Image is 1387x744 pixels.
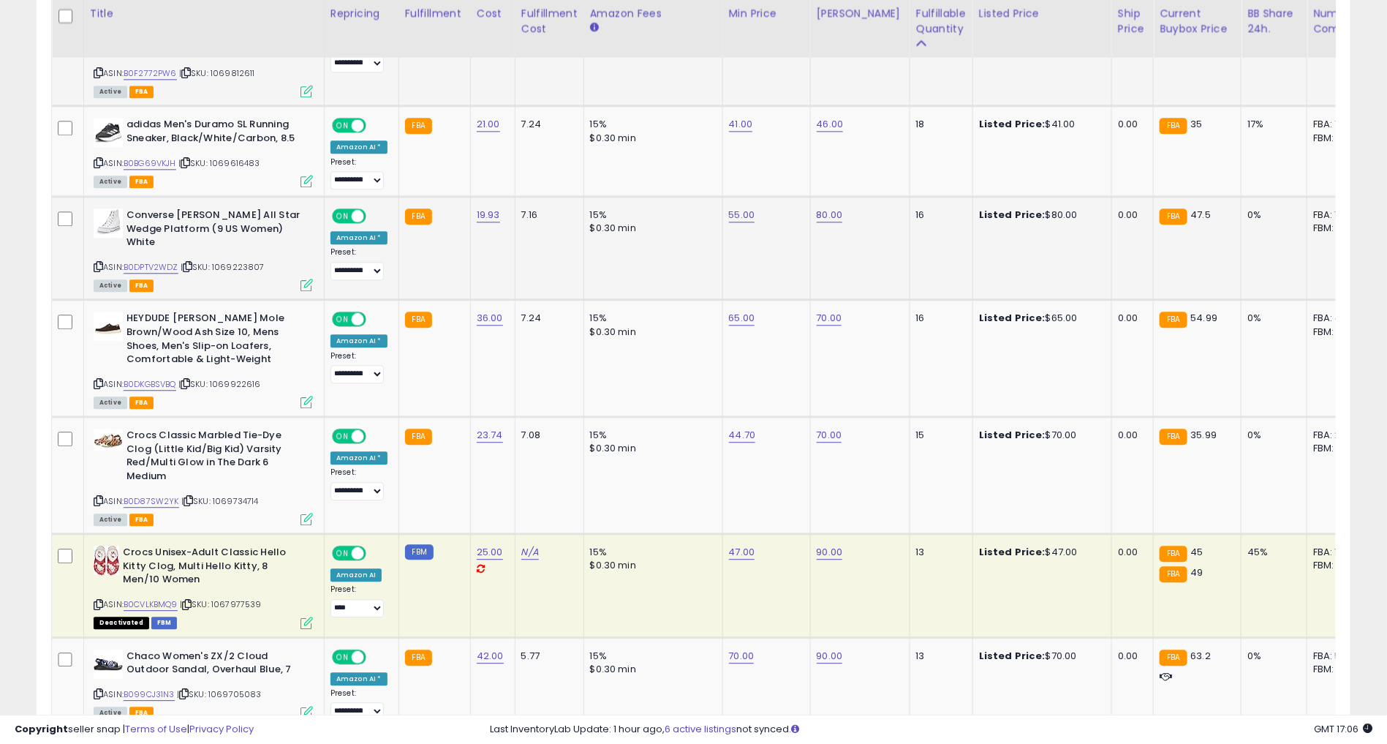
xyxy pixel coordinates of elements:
div: Min Price [729,5,804,20]
div: FBM: 0 [1313,663,1361,676]
div: Ship Price [1118,5,1147,36]
div: 0.00 [1118,208,1142,222]
a: 90.00 [817,649,843,664]
span: All listings currently available for purchase on Amazon [94,279,127,292]
span: | SKU: 1069616483 [178,157,260,169]
div: 18 [916,118,961,131]
div: Preset: [330,157,388,189]
span: | SKU: 1067977539 [180,598,262,610]
b: Listed Price: [979,311,1046,325]
a: B0BG69VKJH [124,157,176,170]
span: OFF [364,119,388,132]
img: 316GWKF56vL._SL40_.jpg [94,208,123,238]
small: FBA [405,429,432,445]
a: B0F2772PW6 [124,67,177,80]
div: 15% [590,429,711,442]
a: 90.00 [817,545,843,560]
div: Amazon AI * [330,672,388,685]
div: Amazon AI [330,568,382,582]
strong: Copyright [15,722,68,736]
span: 35 [1191,117,1203,131]
div: 7.16 [521,208,572,222]
small: FBA [405,208,432,225]
span: ON [333,210,352,222]
a: 19.93 [477,208,500,222]
small: FBA [1160,208,1187,225]
small: FBA [1160,566,1187,582]
span: 63.2 [1191,649,1212,663]
div: ASIN: [94,429,313,524]
div: Fulfillment [405,5,464,20]
div: $0.30 min [590,222,711,235]
span: OFF [364,650,388,663]
b: Crocs Classic Marbled Tie-Dye Clog (Little Kid/Big Kid) Varsity Red/Multi Glow in The Dark 6 Medium [126,429,304,486]
div: $70.00 [979,650,1100,663]
span: OFF [364,313,388,326]
div: 15% [590,650,711,663]
span: OFF [364,210,388,222]
div: ASIN: [94,546,313,627]
div: 13 [916,650,961,663]
a: 42.00 [477,649,504,664]
div: Amazon AI * [330,334,388,347]
div: Current Buybox Price [1160,5,1235,36]
div: ASIN: [94,208,313,290]
span: 2025-09-8 17:06 GMT [1314,722,1372,736]
div: 13 [916,546,961,559]
span: FBA [129,176,154,188]
b: Listed Price: [979,545,1046,559]
span: FBA [129,86,154,98]
div: Preset: [330,585,388,617]
div: 17% [1247,118,1296,131]
small: FBM [405,544,434,560]
div: Amazon AI * [330,451,388,465]
div: $70.00 [979,429,1100,442]
span: | SKU: 1069734714 [181,495,259,507]
span: FBM [151,617,178,629]
div: 15 [916,429,961,442]
span: ON [333,650,352,663]
div: Preset: [330,351,388,383]
small: FBA [405,118,432,134]
small: FBA [1160,650,1187,666]
div: ASIN: [94,118,313,186]
span: FBA [129,279,154,292]
b: Chaco Women's ZX/2 Cloud Outdoor Sandal, Overhaul Blue, 7 [126,650,304,680]
div: 0.00 [1118,429,1142,442]
span: 47.5 [1191,208,1212,222]
div: Last InventoryLab Update: 1 hour ago, not synced. [490,723,1372,737]
div: 7.24 [521,118,572,131]
b: Listed Price: [979,117,1046,131]
b: Converse [PERSON_NAME] All Star Wedge Platform (9 US Women) White [126,208,304,253]
span: All listings currently available for purchase on Amazon [94,176,127,188]
div: Preset: [330,247,388,279]
div: FBA: 7 [1313,118,1361,131]
a: 36.00 [477,311,503,326]
div: 15% [590,208,711,222]
a: 6 active listings [665,722,736,736]
div: FBM: 7 [1313,559,1361,572]
a: 23.74 [477,428,503,443]
div: 0% [1247,208,1296,222]
small: FBA [1160,429,1187,445]
div: 0% [1247,650,1296,663]
div: FBA: 2 [1313,429,1361,442]
a: B0DPTV2WDZ [124,261,178,274]
div: 0% [1247,429,1296,442]
div: 7.08 [521,429,572,442]
div: 0% [1247,312,1296,325]
span: All listings currently available for purchase on Amazon [94,514,127,526]
div: ASIN: [94,650,313,718]
div: $0.30 min [590,442,711,455]
a: B0DKGBSVBQ [124,378,176,391]
span: | SKU: 1069223807 [181,261,265,273]
a: Terms of Use [125,722,187,736]
div: seller snap | | [15,723,254,737]
span: FBA [129,397,154,409]
img: 41dTpYaBO2L._SL40_.jpg [94,650,123,679]
div: Fulfillable Quantity [916,5,967,36]
div: 0.00 [1118,546,1142,559]
div: FBA: 12 [1313,546,1361,559]
span: 45 [1191,545,1203,559]
div: $41.00 [979,118,1100,131]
